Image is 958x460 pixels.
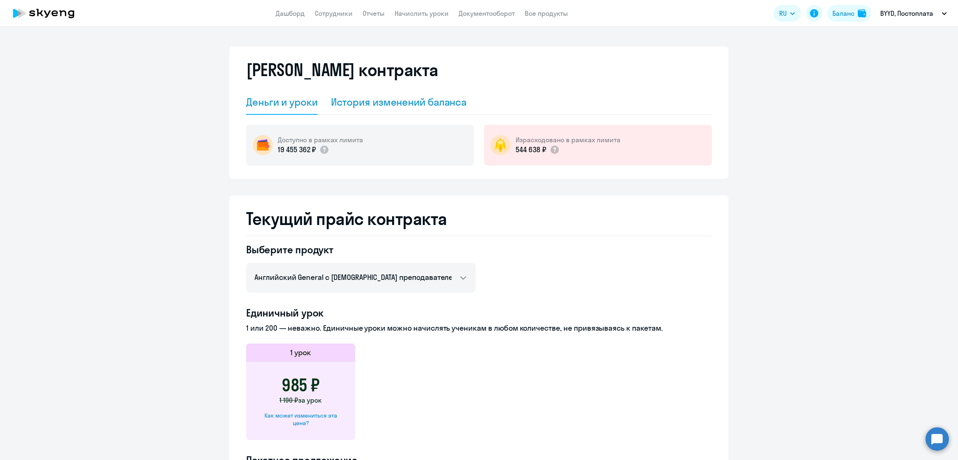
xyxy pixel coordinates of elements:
[832,8,854,18] div: Баланс
[281,375,320,395] h3: 985 ₽
[827,5,871,22] button: Балансbalance
[246,323,712,334] p: 1 или 200 — неважно. Единичные уроки можно начислять ученикам в любом количестве, не привязываясь...
[246,60,438,80] h2: [PERSON_NAME] контракта
[246,95,318,109] div: Деньги и уроки
[246,306,712,319] h4: Единичный урок
[516,135,620,144] h5: Израсходовано в рамках лимита
[880,8,933,18] p: BYYD, Постоплата
[516,144,546,155] p: 544 638 ₽
[395,9,449,17] a: Начислить уроки
[253,135,273,155] img: wallet-circle.png
[246,209,712,229] h2: Текущий прайс контракта
[779,8,787,18] span: RU
[858,9,866,17] img: balance
[259,412,342,427] div: Как может измениться эта цена?
[876,3,951,23] button: BYYD, Постоплата
[331,95,467,109] div: История изменений баланса
[246,243,476,256] h4: Выберите продукт
[290,347,311,358] h5: 1 урок
[298,396,322,404] span: за урок
[315,9,353,17] a: Сотрудники
[363,9,385,17] a: Отчеты
[278,144,316,155] p: 19 455 362 ₽
[276,9,305,17] a: Дашборд
[491,135,511,155] img: bell-circle.png
[279,396,298,404] span: 1 190 ₽
[773,5,801,22] button: RU
[278,135,363,144] h5: Доступно в рамках лимита
[459,9,515,17] a: Документооборот
[525,9,568,17] a: Все продукты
